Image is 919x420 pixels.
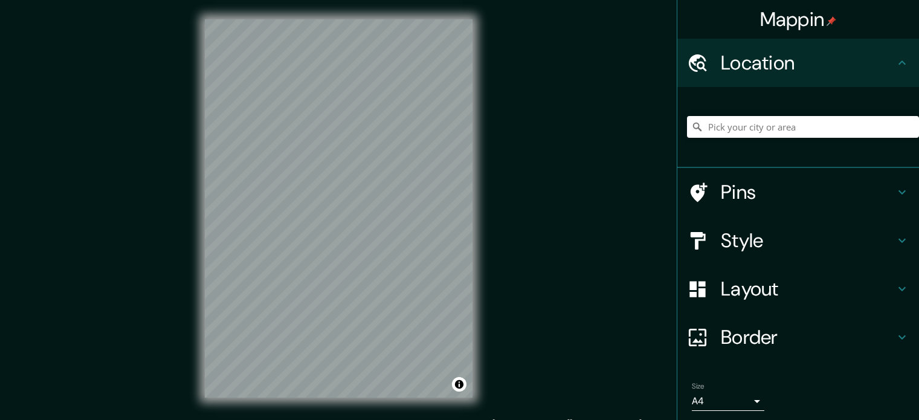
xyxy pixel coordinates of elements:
button: Toggle attribution [452,377,466,392]
div: Location [677,39,919,87]
div: Style [677,216,919,265]
h4: Mappin [760,7,837,31]
input: Pick your city or area [687,116,919,138]
iframe: Help widget launcher [811,373,906,407]
div: Layout [677,265,919,313]
h4: Location [721,51,895,75]
img: pin-icon.png [827,16,836,26]
h4: Layout [721,277,895,301]
h4: Pins [721,180,895,204]
div: A4 [692,392,764,411]
label: Size [692,381,705,392]
h4: Border [721,325,895,349]
div: Pins [677,168,919,216]
div: Border [677,313,919,361]
h4: Style [721,228,895,253]
canvas: Map [205,19,472,398]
